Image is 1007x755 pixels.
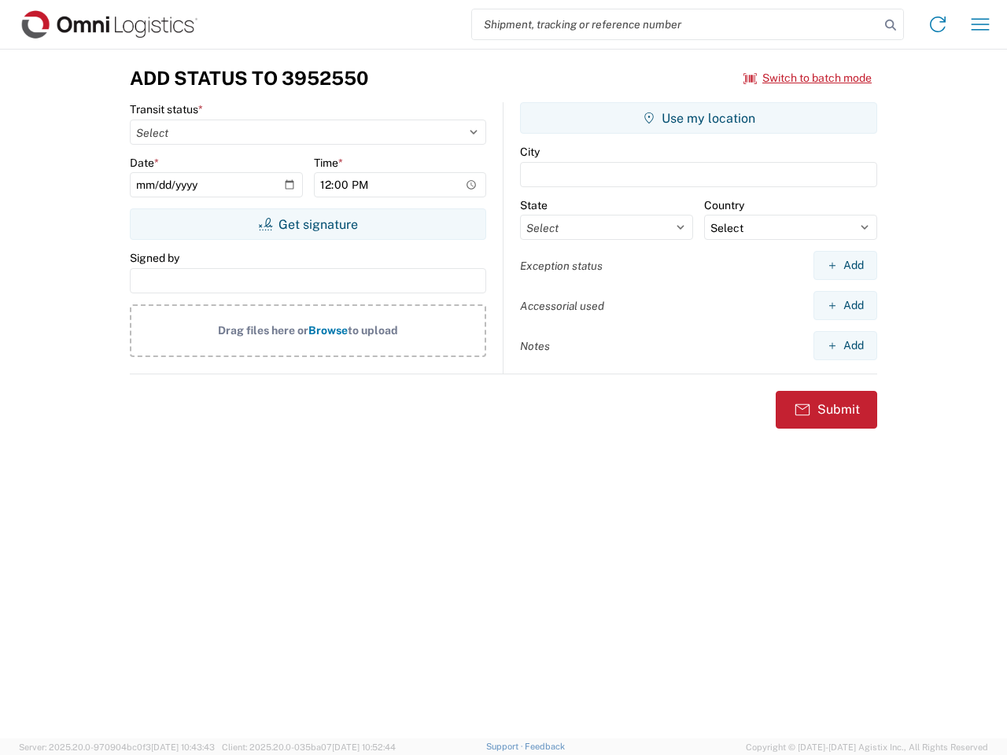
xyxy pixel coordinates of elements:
[151,742,215,752] span: [DATE] 10:43:43
[520,259,603,273] label: Exception status
[520,339,550,353] label: Notes
[332,742,396,752] span: [DATE] 10:52:44
[130,67,368,90] h3: Add Status to 3952550
[472,9,880,39] input: Shipment, tracking or reference number
[704,198,744,212] label: Country
[130,156,159,170] label: Date
[486,742,526,751] a: Support
[314,156,343,170] label: Time
[218,324,308,337] span: Drag files here or
[222,742,396,752] span: Client: 2025.20.0-035ba07
[525,742,565,751] a: Feedback
[348,324,398,337] span: to upload
[520,145,540,159] label: City
[520,102,877,134] button: Use my location
[520,198,548,212] label: State
[813,291,877,320] button: Add
[308,324,348,337] span: Browse
[520,299,604,313] label: Accessorial used
[746,740,988,754] span: Copyright © [DATE]-[DATE] Agistix Inc., All Rights Reserved
[130,251,179,265] label: Signed by
[813,331,877,360] button: Add
[813,251,877,280] button: Add
[776,391,877,429] button: Submit
[130,102,203,116] label: Transit status
[130,208,486,240] button: Get signature
[743,65,872,91] button: Switch to batch mode
[19,742,215,752] span: Server: 2025.20.0-970904bc0f3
